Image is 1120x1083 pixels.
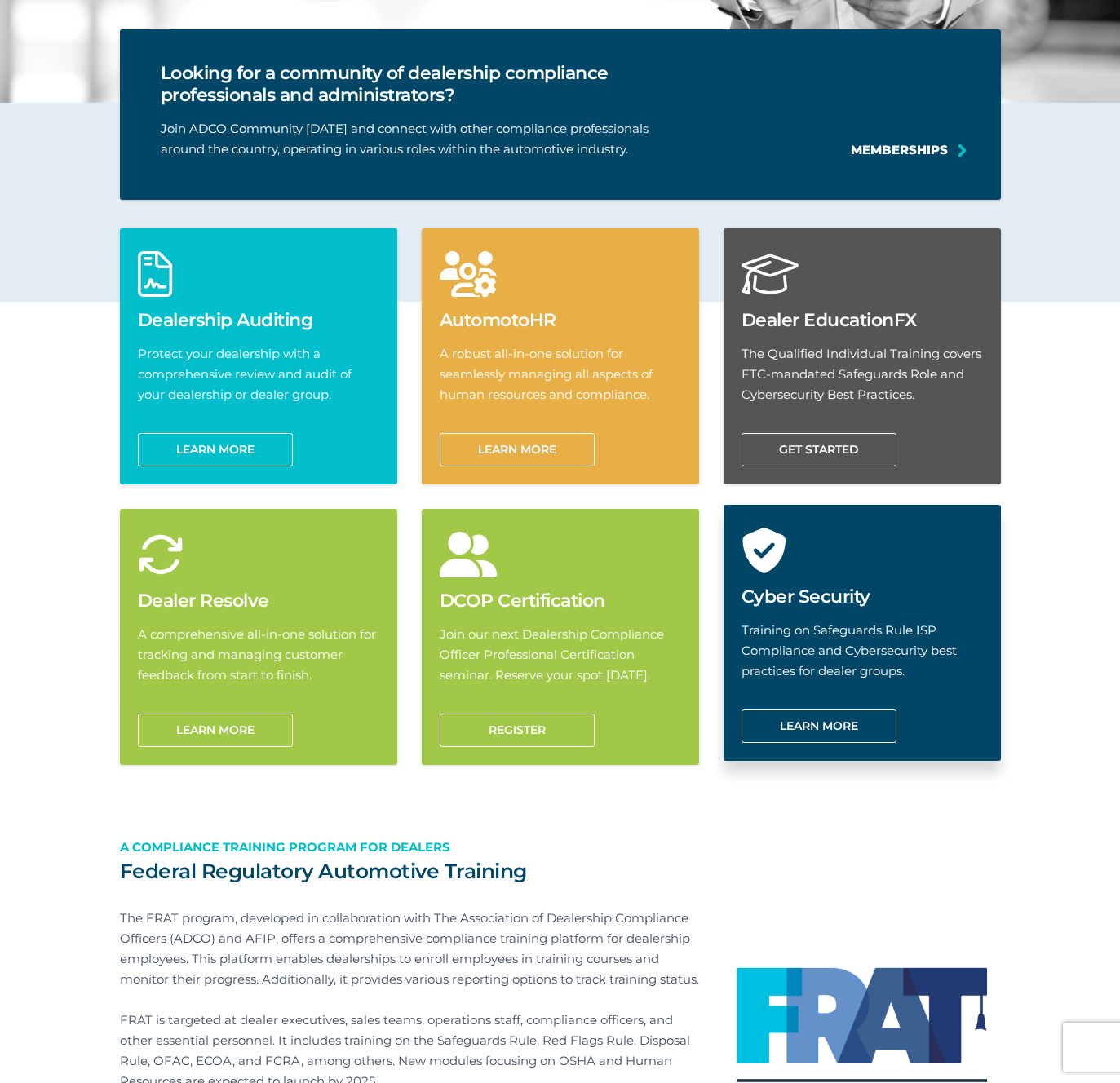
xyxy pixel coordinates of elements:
p: A Compliance training program for dealers [120,837,699,857]
p: A comprehensive all-in-one solution for tracking and managing customer feedback from start to fin... [138,624,379,685]
h2: Dealer Resolve [138,590,379,612]
p: Protect your dealership with a comprehensive review and audit of your dealership or dealer group. [138,343,379,404]
p: The Qualified Individual Training covers FTC-mandated Safeguards Role and Cybersecurity Best Prac... [742,343,983,404]
h2: Federal Regulatory Automotive Training [120,859,699,883]
a: Memberships [851,139,948,160]
h2: Cyber Security [742,586,983,608]
p: Join our next Dealership Compliance Officer Professional Certification seminar. Reserve your spot... [440,624,681,685]
p: Training on Safeguards Rule ISP Compliance and Cybersecurity best practices for dealer groups. [742,620,983,681]
a: Learn More [440,433,595,466]
p: The FRAT program, developed in collaboration with The Association of Dealership Compliance Office... [120,908,699,989]
h2: AutomotoHR [440,309,681,331]
a: Get Started [742,433,896,466]
a: Register [440,714,595,747]
p: Join ADCO Community [DATE] and connect with other compliance professionals around the country, op... [161,118,707,159]
p: A robust all-in-one solution for seamlessly managing all aspects of human resources and compliance. [440,343,681,404]
h2: Dealer EducationFX [742,309,983,331]
a: Learn more [138,714,293,747]
h2: Dealership Auditing [138,309,379,331]
a: Learn more [138,433,293,466]
h2: DCOP Certification [440,590,681,612]
a: Learn more [742,709,896,743]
